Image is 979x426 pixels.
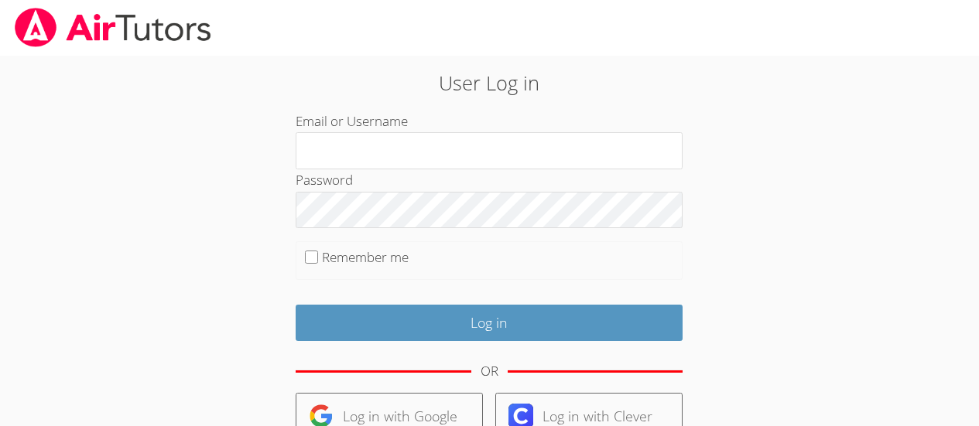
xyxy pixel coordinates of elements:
[296,305,683,341] input: Log in
[13,8,213,47] img: airtutors_banner-c4298cdbf04f3fff15de1276eac7730deb9818008684d7c2e4769d2f7ddbe033.png
[296,112,408,130] label: Email or Username
[481,360,498,383] div: OR
[225,68,754,97] h2: User Log in
[296,171,353,189] label: Password
[322,248,409,266] label: Remember me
